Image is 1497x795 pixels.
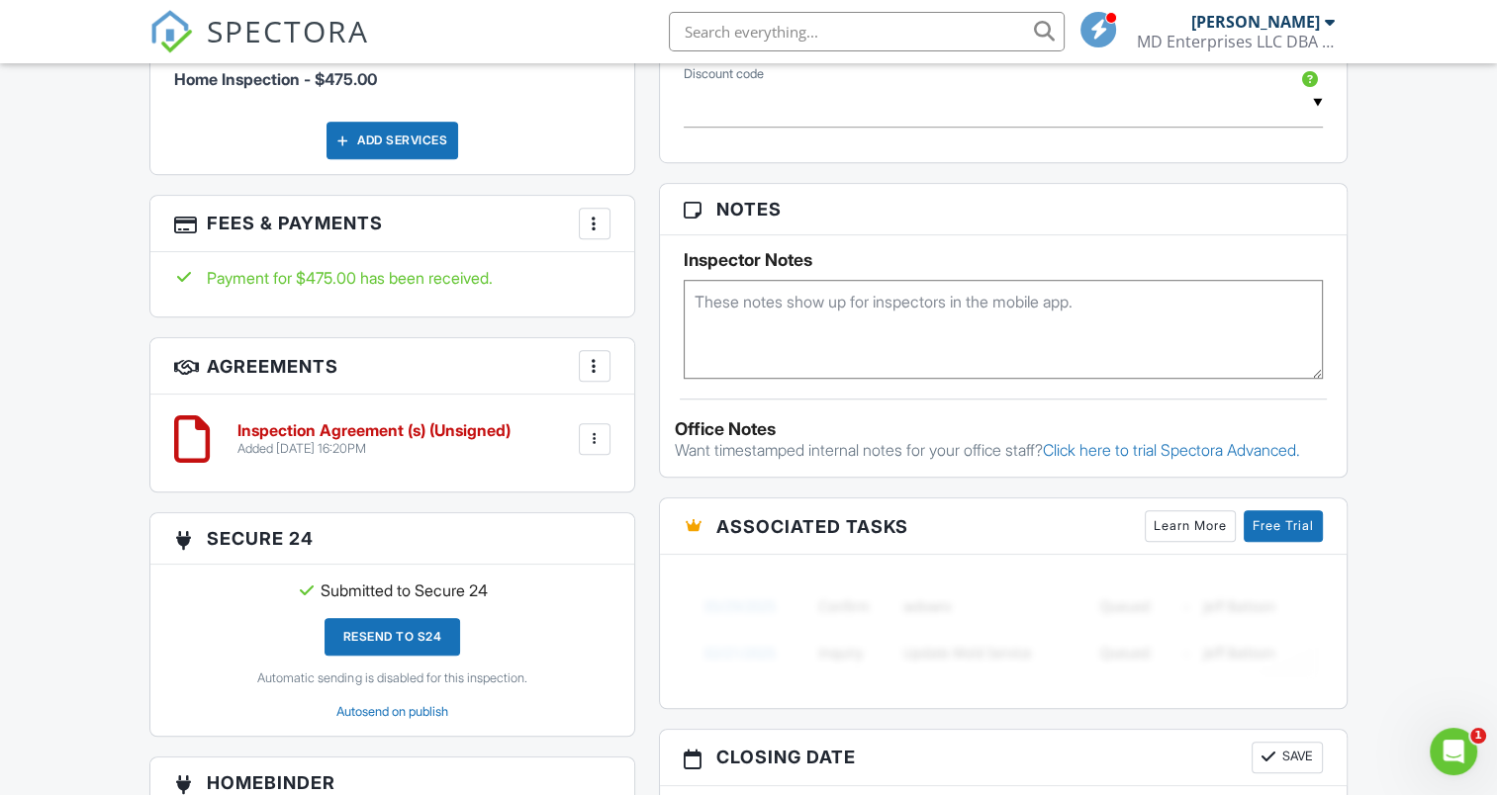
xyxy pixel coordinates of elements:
[1191,12,1320,32] div: [PERSON_NAME]
[716,513,908,540] span: Associated Tasks
[327,122,458,159] div: Add Services
[325,618,461,670] a: Resend to S24
[660,184,1347,235] h3: Notes
[1430,728,1477,775] iframe: Intercom live chat
[257,670,526,686] a: Automatic sending is disabled for this inspection.
[207,10,369,51] span: SPECTORA
[150,513,633,565] h3: Secure 24
[684,65,764,83] label: Discount code
[237,422,511,457] a: Inspection Agreement (s) (Unsigned) Added [DATE] 16:20PM
[1252,742,1323,773] button: Save
[1244,510,1323,542] a: Free Trial
[237,422,511,440] h6: Inspection Agreement (s) (Unsigned)
[174,33,609,106] li: Service: Home Inspection
[1145,510,1236,542] a: Learn More
[325,618,461,656] div: Resend to S24
[174,267,609,289] div: Payment for $475.00 has been received.
[1137,32,1335,51] div: MD Enterprises LLC DBA Noble Property Inspections
[716,744,856,770] span: Closing date
[675,419,1332,439] div: Office Notes
[237,441,511,457] div: Added [DATE] 16:20PM
[1470,728,1486,744] span: 1
[149,10,193,53] img: The Best Home Inspection Software - Spectora
[669,12,1065,51] input: Search everything...
[149,27,369,68] a: SPECTORA
[684,570,1323,687] img: blurred-tasks-251b60f19c3f713f9215ee2a18cbf2105fc2d72fcd585247cf5e9ec0c957c1dd.png
[174,69,377,89] span: Home Inspection - $475.00
[1043,440,1300,460] a: Click here to trial Spectora Advanced.
[150,196,633,252] h3: Fees & Payments
[336,704,448,719] a: Autosend on publish
[675,439,1332,461] p: Want timestamped internal notes for your office staff?
[150,338,633,395] h3: Agreements
[684,250,1323,270] h5: Inspector Notes
[162,579,621,601] div: Submitted to Secure 24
